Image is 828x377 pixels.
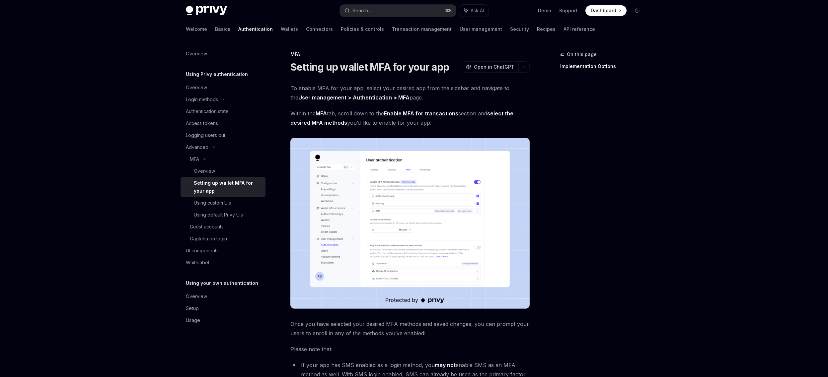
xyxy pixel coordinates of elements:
a: Captcha on login [181,233,265,245]
span: On this page [567,50,597,58]
div: Overview [194,167,215,175]
div: Setup [186,304,199,312]
strong: may not [435,362,456,368]
button: Search...⌘K [340,5,456,17]
a: Implementation Options [560,61,648,72]
a: API reference [564,21,595,37]
strong: User management > Authentication > MFA [298,94,410,101]
div: Usage [186,316,200,324]
div: Overview [186,50,207,58]
a: Support [559,7,577,14]
a: Using default Privy UIs [181,209,265,221]
div: MFA [190,155,199,163]
span: Dashboard [591,7,616,14]
div: MFA [290,51,530,58]
div: Using custom UIs [194,199,231,207]
button: Open in ChatGPT [462,61,518,73]
a: Dashboard [585,5,627,16]
a: Overview [181,48,265,60]
a: Welcome [186,21,207,37]
a: Setup [181,302,265,314]
a: Setting up wallet MFA for your app [181,177,265,197]
a: Whitelabel [181,257,265,269]
div: Authentication state [186,107,229,115]
div: Access tokens [186,119,218,127]
a: Usage [181,314,265,326]
div: Overview [186,292,207,300]
a: UI components [181,245,265,257]
span: Please note that: [290,345,530,354]
div: Using default Privy UIs [194,211,243,219]
span: Within the tab, scroll down to the section and you’d like to enable for your app. [290,109,530,127]
a: Guest accounts [181,221,265,233]
div: Advanced [186,143,208,151]
a: Using custom UIs [181,197,265,209]
span: Once you have selected your desired MFA methods and saved changes, you can prompt your users to e... [290,319,530,338]
button: Ask AI [459,5,489,17]
img: images/MFA2.png [290,138,530,309]
strong: Enable MFA for transactions [384,110,458,117]
span: To enable MFA for your app, select your desired app from the sidebar and navigate to the page. [290,84,530,102]
strong: MFA [316,110,327,117]
h1: Setting up wallet MFA for your app [290,61,449,73]
a: Overview [181,165,265,177]
h5: Using your own authentication [186,279,258,287]
span: Open in ChatGPT [474,64,514,70]
div: Whitelabel [186,259,209,267]
div: UI components [186,247,219,255]
a: Connectors [306,21,333,37]
button: Toggle dark mode [632,5,642,16]
a: Authentication state [181,105,265,117]
a: Logging users out [181,129,265,141]
a: Security [510,21,529,37]
div: Login methods [186,95,218,103]
div: Guest accounts [190,223,224,231]
a: Access tokens [181,117,265,129]
a: Overview [181,82,265,94]
div: Setting up wallet MFA for your app [194,179,262,195]
a: Overview [181,290,265,302]
a: User management [460,21,502,37]
a: Basics [215,21,230,37]
a: Wallets [281,21,298,37]
div: Overview [186,84,207,92]
div: Captcha on login [190,235,227,243]
img: dark logo [186,6,227,15]
div: Search... [352,7,371,15]
a: Authentication [238,21,273,37]
span: ⌘ K [445,8,452,13]
span: Ask AI [471,7,484,14]
h5: Using Privy authentication [186,70,248,78]
div: Logging users out [186,131,225,139]
a: Policies & controls [341,21,384,37]
a: Recipes [537,21,556,37]
a: Transaction management [392,21,452,37]
a: Demo [538,7,551,14]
